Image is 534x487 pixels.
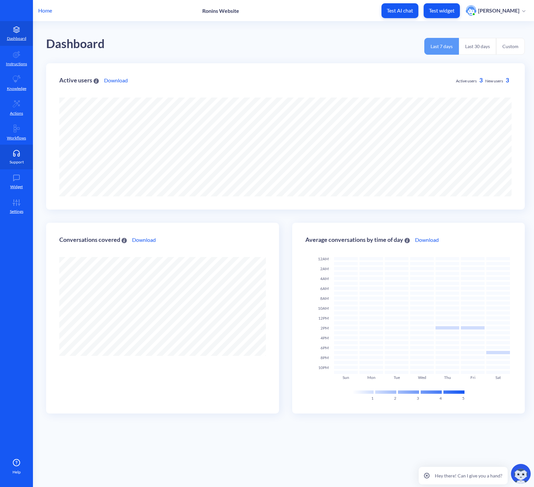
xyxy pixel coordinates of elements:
[352,396,374,400] div: 1
[104,76,128,84] a: Download
[461,376,485,380] div: Fri
[466,5,476,16] img: user photo
[318,306,329,311] span: 10AM
[132,236,156,244] a: Download
[320,266,329,271] span: 2AM
[10,209,23,215] p: Settings
[320,286,329,291] span: 6AM
[321,355,329,360] span: 8PM
[202,8,239,14] p: Ronins Website
[320,276,329,281] span: 4AM
[359,376,383,380] div: Mon
[485,78,503,83] span: New users
[321,335,329,340] span: 4PM
[7,135,26,141] p: Workflows
[415,236,439,244] a: Download
[10,159,24,165] p: Support
[387,7,413,14] p: Test AI chat
[421,396,442,400] div: 4
[486,376,510,380] div: Sat
[318,256,329,261] span: 12AM
[59,77,99,83] div: Active users
[10,110,23,116] p: Actions
[424,38,459,55] button: Last 7 days
[7,86,26,92] p: Knowledge
[7,36,26,42] p: Dashboard
[424,3,460,18] button: Test widget
[435,472,502,479] p: Hey there! Can I give you a hand?
[478,7,520,14] p: [PERSON_NAME]
[305,237,410,243] div: Average conversations by time of day
[6,61,27,67] p: Instructions
[479,76,483,84] span: 3
[321,345,329,350] span: 6PM
[459,38,496,55] button: Last 30 days
[318,365,329,370] span: 10PM
[429,7,455,14] p: Test widget
[496,38,525,55] button: Custom
[38,7,52,14] p: Home
[334,376,358,380] div: Sun
[375,396,396,400] div: 2
[381,3,418,18] button: Test AI chat
[321,326,329,330] span: 2PM
[443,396,464,400] div: 5
[410,376,434,380] div: Wed
[463,5,529,16] button: user photo[PERSON_NAME]
[318,316,329,321] span: 12PM
[10,184,23,190] p: Widget
[398,396,419,400] div: 3
[456,78,477,83] span: Active users
[436,376,459,380] div: Thu
[385,376,408,380] div: Tue
[46,35,105,53] div: Dashboard
[59,237,127,243] div: Conversations covered
[13,469,21,475] span: Help
[320,296,329,301] span: 8AM
[511,464,531,484] img: copilot-icon.svg
[506,76,509,84] span: 3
